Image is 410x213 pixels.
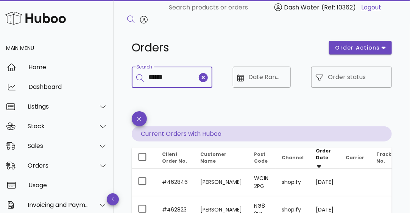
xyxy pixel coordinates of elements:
button: clear icon [199,73,208,82]
span: Tracking No. [376,151,400,164]
span: Carrier [346,154,364,161]
span: Dash Water [284,3,320,12]
th: Carrier [340,148,370,169]
h1: Orders [132,41,320,54]
a: Logout [361,3,381,12]
th: Channel [276,148,310,169]
span: Client Order No. [162,151,187,164]
img: Huboo Logo [5,10,66,26]
td: shopify [276,169,310,196]
td: WC1N 2PG [248,169,276,196]
th: Client Order No. [156,148,194,169]
span: Channel [282,154,304,161]
td: [DATE] [310,169,340,196]
span: Customer Name [200,151,226,164]
div: Invoicing and Payments [28,201,89,208]
th: Order Date: Sorted descending. Activate to remove sorting. [310,148,340,169]
div: Listings [28,103,89,110]
div: Orders [28,162,89,169]
label: Search [136,64,152,70]
p: Current Orders with Huboo [132,126,392,141]
span: Post Code [254,151,268,164]
th: Tracking No. [370,148,406,169]
th: Customer Name [194,148,248,169]
div: Home [28,64,108,71]
span: order actions [335,44,380,52]
th: Post Code [248,148,276,169]
button: order actions [329,41,392,54]
td: [PERSON_NAME] [194,169,248,196]
div: Sales [28,142,89,149]
div: Stock [28,123,89,130]
span: (Ref: 10362) [321,3,356,12]
span: Order Date [316,148,331,161]
div: Dashboard [28,83,108,90]
div: Usage [28,182,108,189]
td: #462846 [156,169,194,196]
